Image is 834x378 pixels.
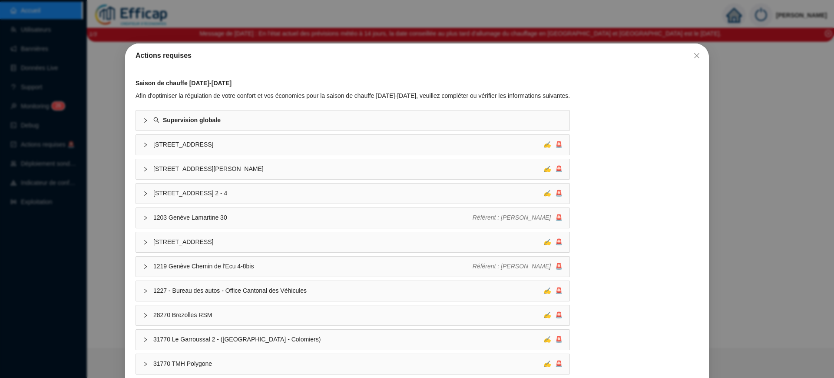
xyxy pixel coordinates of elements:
[136,184,569,204] div: [STREET_ADDRESS] 2 - 4✍🚨
[543,360,551,367] span: ✍
[543,165,551,172] span: ✍
[153,359,543,368] span: 31770 TMH Polygone
[136,91,570,100] div: Afin d'optimiser la régulation de votre confort et vos économies pour la saison de chauffe [DATE]...
[153,117,159,123] span: search
[543,311,563,320] div: 🚨
[143,313,148,318] span: collapsed
[543,141,551,148] span: ✍
[690,49,704,63] button: Close
[543,164,563,174] div: 🚨
[543,311,551,318] span: ✍
[473,262,563,271] div: 🚨
[136,110,569,130] div: Supervision globale
[143,240,148,245] span: collapsed
[143,167,148,172] span: collapsed
[153,335,543,344] span: 31770 Le Garroussal 2 - ([GEOGRAPHIC_DATA] - Colomiers)
[143,215,148,221] span: collapsed
[143,142,148,147] span: collapsed
[136,305,569,325] div: 28270 Brezolles RSM✍🚨
[143,337,148,342] span: collapsed
[136,159,569,179] div: [STREET_ADDRESS][PERSON_NAME]✍🚨
[136,80,232,87] strong: Saison de chauffe [DATE]-[DATE]
[543,189,563,198] div: 🚨
[136,50,698,61] div: Actions requises
[473,214,551,221] span: Référent : [PERSON_NAME]
[153,164,543,174] span: [STREET_ADDRESS][PERSON_NAME]
[163,117,221,124] strong: Supervision globale
[153,262,473,271] span: 1219 Genève Chemin de l'Ecu 4-8bis
[143,118,148,123] span: collapsed
[543,287,551,294] span: ✍
[136,232,569,252] div: [STREET_ADDRESS]✍🚨
[153,213,473,222] span: 1203 Genève Lamartine 30
[693,52,700,59] span: close
[543,359,563,368] div: 🚨
[143,264,148,269] span: collapsed
[543,286,563,295] div: 🚨
[543,238,563,247] div: 🚨
[543,335,563,344] div: 🚨
[153,311,543,320] span: 28270 Brezolles RSM
[543,336,551,343] span: ✍
[153,140,543,149] span: [STREET_ADDRESS]
[153,286,543,295] span: 1227 - Bureau des autos - Office Cantonal des Véhicules
[473,263,551,270] span: Référent : [PERSON_NAME]
[136,330,569,350] div: 31770 Le Garroussal 2 - ([GEOGRAPHIC_DATA] - Colomiers)✍🚨
[136,135,569,155] div: [STREET_ADDRESS]✍🚨
[690,52,704,59] span: Fermer
[136,208,569,228] div: 1203 Genève Lamartine 30Référent : [PERSON_NAME]🚨
[136,281,569,301] div: 1227 - Bureau des autos - Office Cantonal des Véhicules✍🚨
[153,189,543,198] span: [STREET_ADDRESS] 2 - 4
[543,190,551,197] span: ✍
[543,238,551,245] span: ✍
[143,288,148,294] span: collapsed
[153,238,543,247] span: [STREET_ADDRESS]
[143,191,148,196] span: collapsed
[136,257,569,277] div: 1219 Genève Chemin de l'Ecu 4-8bisRéférent : [PERSON_NAME]🚨
[543,140,563,149] div: 🚨
[136,354,569,374] div: 31770 TMH Polygone✍🚨
[143,361,148,367] span: collapsed
[473,213,563,222] div: 🚨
